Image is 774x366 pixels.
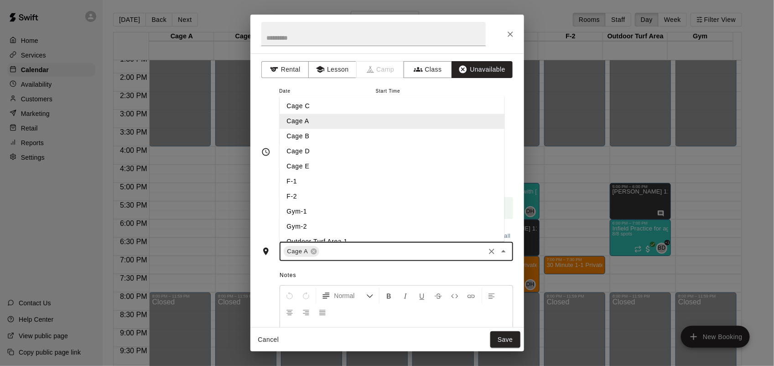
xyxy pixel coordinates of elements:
[357,61,405,78] span: Camps can only be created in the Services page
[284,247,312,256] span: Cage A
[261,61,309,78] button: Rental
[280,159,504,174] li: Cage E
[280,129,504,144] li: Cage B
[261,247,270,256] svg: Rooms
[414,288,430,304] button: Format Underline
[484,288,499,304] button: Left Align
[280,268,513,283] span: Notes
[381,288,397,304] button: Format Bold
[280,99,504,114] li: Cage C
[431,288,446,304] button: Format Strikethrough
[490,331,520,348] button: Save
[398,288,413,304] button: Format Italics
[463,288,479,304] button: Insert Link
[280,189,504,204] li: F-2
[334,291,366,300] span: Normal
[298,304,314,320] button: Right Align
[452,61,513,78] button: Unavailable
[282,288,297,304] button: Undo
[261,147,270,157] svg: Timing
[280,204,504,220] li: Gym-1
[298,288,314,304] button: Redo
[315,304,330,320] button: Justify Align
[280,85,373,98] span: Date
[376,85,469,98] span: Start Time
[280,235,504,250] li: Outdoor Turf Area 1
[308,61,356,78] button: Lesson
[485,245,498,258] button: Clear
[284,246,319,257] div: Cage A
[280,220,504,235] li: Gym-2
[280,144,504,159] li: Cage D
[318,288,377,304] button: Formatting Options
[404,61,452,78] button: Class
[447,288,462,304] button: Insert Code
[502,26,519,42] button: Close
[280,114,504,129] li: Cage A
[280,174,504,189] li: F-1
[282,304,297,320] button: Center Align
[254,331,283,348] button: Cancel
[497,245,510,258] button: Close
